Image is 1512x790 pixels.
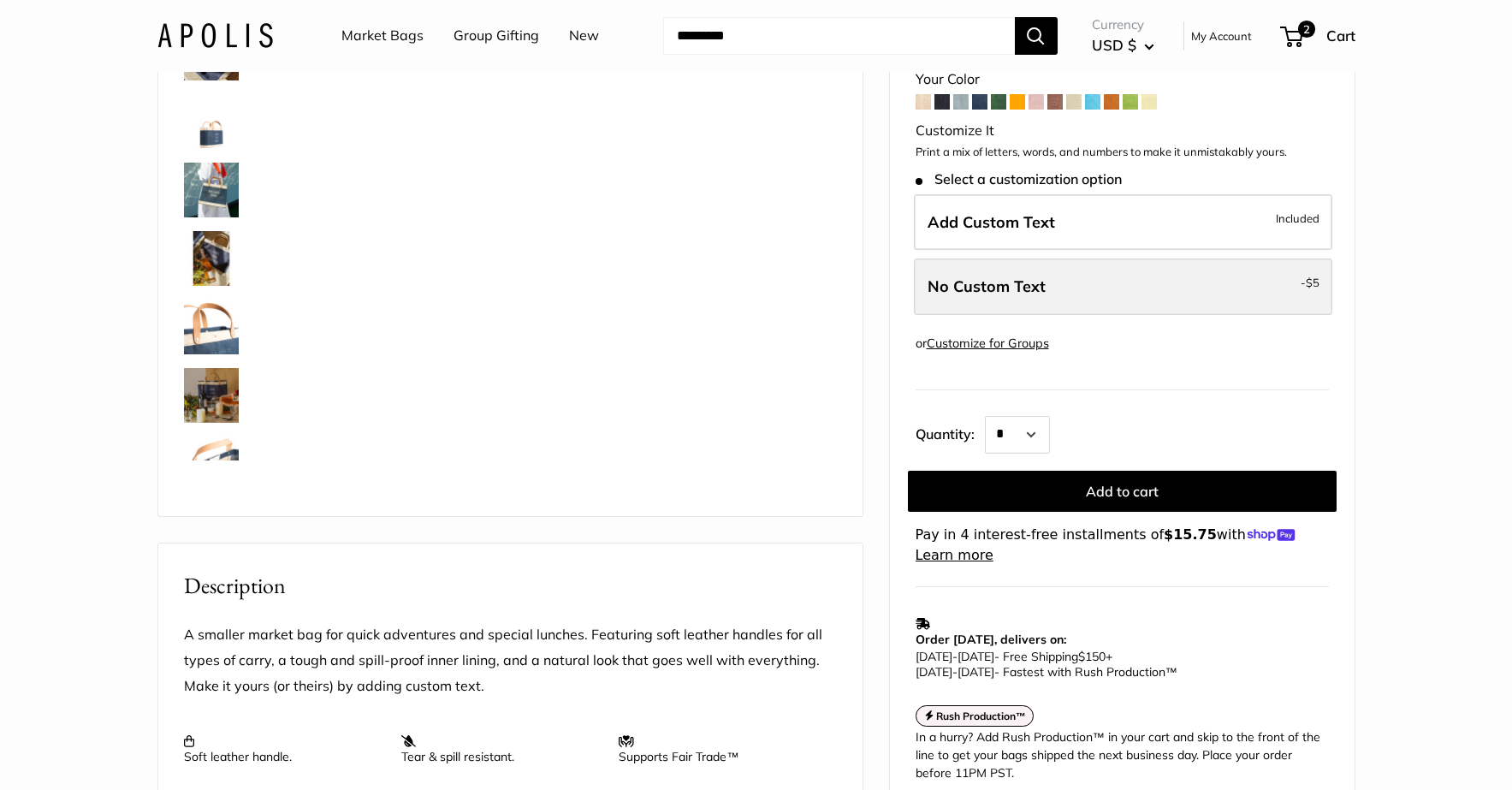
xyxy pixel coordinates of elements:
[908,471,1337,512] button: Add to cart
[928,212,1055,232] span: Add Custom Text
[1092,13,1154,37] span: Currency
[928,276,1046,296] span: No Custom Text
[184,94,239,149] img: Petite Market Bag in Navy
[916,67,1329,92] div: Your Color
[952,664,958,680] span: -
[1092,32,1154,59] button: USD $
[619,734,819,764] p: Supports Fair Trade™
[1015,17,1058,55] button: Search
[157,23,273,48] img: Apolis
[184,734,384,764] p: Soft leather handle.
[916,664,952,680] span: [DATE]
[1282,22,1355,50] a: 2 Cart
[181,433,242,495] a: description_Inner pocket good for daily drivers.
[1301,272,1319,293] span: -
[916,632,1066,647] strong: Order [DATE], delivers on:
[663,17,1015,55] input: Search...
[181,296,242,358] a: description_Super soft and durable leather handles.
[916,411,985,454] label: Quantity:
[916,171,1122,187] span: Select a customization option
[184,231,239,286] img: Petite Market Bag in Navy
[569,23,599,49] a: New
[914,194,1332,251] label: Add Custom Text
[1306,276,1319,289] span: $5
[916,649,1320,680] p: - Free Shipping +
[184,300,239,354] img: description_Super soft and durable leather handles.
[401,734,602,764] p: Tear & spill resistant.
[914,258,1332,315] label: Leave Blank
[184,569,837,603] h2: Description
[1297,21,1314,38] span: 2
[181,159,242,221] a: Petite Market Bag in Navy
[181,91,242,152] a: Petite Market Bag in Navy
[184,163,239,217] img: Petite Market Bag in Navy
[936,710,1026,722] strong: Rush Production™
[1092,36,1136,54] span: USD $
[184,368,239,423] img: Petite Market Bag in Navy
[181,365,242,426] a: Petite Market Bag in Navy
[1078,649,1106,664] span: $150
[454,23,539,49] a: Group Gifting
[1191,26,1252,46] a: My Account
[958,649,994,664] span: [DATE]
[181,228,242,289] a: Petite Market Bag in Navy
[184,437,239,491] img: description_Inner pocket good for daily drivers.
[1326,27,1355,45] span: Cart
[916,144,1329,161] p: Print a mix of letters, words, and numbers to make it unmistakably yours.
[341,23,424,49] a: Market Bags
[916,649,952,664] span: [DATE]
[952,649,958,664] span: -
[927,336,1049,351] a: Customize for Groups
[1276,208,1319,229] span: Included
[916,118,1329,144] div: Customize It
[958,664,994,680] span: [DATE]
[916,664,1177,680] span: - Fastest with Rush Production™
[916,332,1049,355] div: or
[184,622,837,699] p: A smaller market bag for quick adventures and special lunches. Featuring soft leather handles for...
